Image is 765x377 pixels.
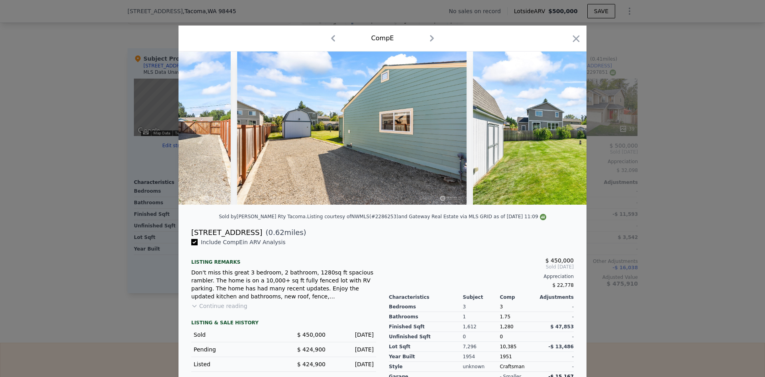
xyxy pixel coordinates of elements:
[191,253,376,265] div: Listing remarks
[500,294,537,300] div: Comp
[389,342,463,352] div: Lot Sqft
[194,331,277,339] div: Sold
[297,361,326,367] span: $ 424,900
[198,239,289,245] span: Include Comp E in ARV Analysis
[537,302,574,312] div: -
[194,345,277,353] div: Pending
[191,320,376,328] div: LISTING & SALE HISTORY
[191,227,262,238] div: [STREET_ADDRESS]
[297,332,326,338] span: $ 450,000
[500,362,537,372] div: Craftsman
[219,214,307,219] div: Sold by [PERSON_NAME] Rty Tacoma .
[389,312,463,322] div: Bathrooms
[191,268,376,300] div: Don't miss this great 3 bedroom, 2 bathroom, 1280sq ft spacious rambler. The home is on a 10,000+...
[537,362,574,372] div: -
[371,34,394,43] div: Comp E
[463,322,500,332] div: 1,612
[537,352,574,362] div: -
[389,302,463,312] div: Bedrooms
[389,294,463,300] div: Characteristics
[500,312,537,322] div: 1.75
[553,282,574,288] span: $ 22,778
[297,346,326,353] span: $ 424,900
[463,352,500,362] div: 1954
[191,302,247,310] button: Continue reading
[537,294,574,300] div: Adjustments
[500,334,503,339] span: 0
[389,322,463,332] div: Finished Sqft
[463,362,500,372] div: unknown
[389,273,574,280] div: Appreciation
[332,331,374,339] div: [DATE]
[500,304,503,310] span: 3
[473,51,702,205] img: Property Img
[262,227,306,238] span: ( miles)
[307,214,546,219] div: Listing courtesy of NWMLS (#2286253) and Gateway Real Estate via MLS GRID as of [DATE] 11:09
[463,332,500,342] div: 0
[332,345,374,353] div: [DATE]
[389,264,574,270] span: Sold [DATE]
[537,312,574,322] div: -
[389,332,463,342] div: Unfinished Sqft
[500,344,516,349] span: 10,385
[500,352,537,362] div: 1951
[237,51,467,205] img: Property Img
[269,228,284,237] span: 0.62
[537,332,574,342] div: -
[463,302,500,312] div: 3
[463,294,500,300] div: Subject
[194,360,277,368] div: Listed
[550,324,574,330] span: $ 47,853
[463,342,500,352] div: 7,296
[540,214,546,220] img: NWMLS Logo
[548,344,574,349] span: -$ 13,486
[389,362,463,372] div: Style
[463,312,500,322] div: 1
[500,324,513,330] span: 1,280
[545,257,574,264] span: $ 450,000
[332,360,374,368] div: [DATE]
[389,352,463,362] div: Year Built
